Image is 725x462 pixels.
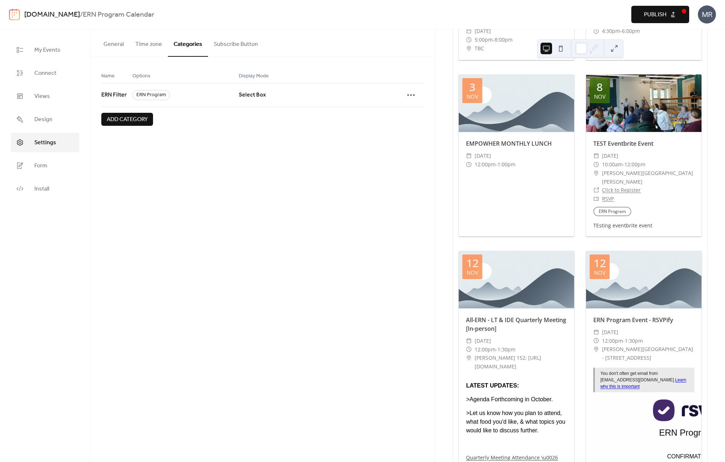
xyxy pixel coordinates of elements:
[593,151,599,160] div: ​
[101,88,127,102] span: ERN Filter
[593,140,653,147] a: TEST Eventbrite Event
[602,187,641,193] a: Click to Register
[466,44,472,53] div: ​
[602,160,623,169] span: 10:00am
[475,35,493,44] span: 5:00pm
[466,382,519,389] b: LATEST UPDATES:
[98,29,130,56] button: General
[466,151,472,160] div: ​
[80,8,83,22] b: /
[602,337,623,345] span: 12:00pm
[623,160,624,169] span: -
[83,8,154,22] b: ERN Program Calendar
[497,160,516,169] span: 1:00pm
[593,27,599,35] div: ​
[593,328,599,337] div: ​
[593,186,599,194] div: ​
[466,258,479,269] div: 12
[34,69,56,78] span: Connect
[132,72,150,81] span: Options
[11,179,79,198] a: Install
[34,138,56,147] span: Settings
[11,110,79,129] a: Design
[602,345,694,362] span: [PERSON_NAME][GEOGRAPHIC_DATA] - [STREET_ADDRESS]
[130,29,168,56] button: Time zone
[602,328,618,337] span: [DATE]
[593,160,599,169] div: ​
[11,133,79,152] a: Settings
[11,40,79,60] a: My Events
[475,27,491,35] span: [DATE]
[466,160,472,169] div: ​
[475,337,491,345] span: [DATE]
[475,44,484,53] span: TBC
[593,169,599,177] div: ​
[602,195,614,202] a: RSVP
[593,194,599,203] div: ​
[466,409,567,435] span: >Let us know how you plan to attend, what food you'd like, & what topics you would like to discus...
[602,27,620,35] span: 4:30pm
[466,27,472,35] div: ​
[466,35,472,44] div: ​
[497,345,516,354] span: 1:30pm
[168,29,208,57] button: Categories
[34,92,50,101] span: Views
[625,337,643,345] span: 1:30pm
[107,115,148,124] span: Add category
[11,63,79,83] a: Connect
[34,185,49,193] span: Install
[467,94,478,99] div: Nov
[101,113,153,126] button: Add category
[208,29,264,56] button: Subscribe Button
[602,169,694,186] span: [PERSON_NAME][GEOGRAPHIC_DATA][PERSON_NAME]
[459,139,574,148] div: EMPOWHER MONTHLY LUNCH
[34,46,60,55] span: My Events
[631,6,689,23] button: Publish
[466,354,472,362] div: ​
[593,345,599,354] div: ​
[496,345,497,354] span: -
[239,72,269,81] span: Display Mode
[466,395,553,404] span: >Agenda Forthcoming in October.
[644,10,666,19] span: Publish
[469,82,475,93] div: 3
[467,270,478,275] div: Nov
[493,35,495,44] span: -
[623,337,625,345] span: -
[34,115,52,124] span: Design
[495,35,513,44] span: 8:00pm
[466,337,472,345] div: ​
[586,222,701,229] div: TEsting eventbrite event
[132,90,170,100] span: ERN Program
[101,72,115,81] span: Name
[496,160,497,169] span: -
[602,151,618,160] span: [DATE]
[239,88,266,102] span: Select Box
[459,316,574,333] div: All-ERN - LT & IDE Quarterly Meeting [In-person]
[620,27,622,35] span: -
[475,151,491,160] span: [DATE]
[594,270,606,275] div: Nov
[624,160,645,169] span: 12:00pm
[11,156,79,175] a: Form
[475,354,567,371] span: [PERSON_NAME] 152; [URL][DOMAIN_NAME]
[466,345,472,354] div: ​
[597,82,603,93] div: 8
[593,337,599,345] div: ​
[594,258,606,269] div: 12
[622,27,640,35] span: 6:00pm
[600,377,686,389] a: Learn why this is important
[586,316,701,324] div: ERN Program Event - RSVPify
[594,94,606,99] div: Nov
[698,5,716,23] div: MR
[24,8,80,22] a: [DOMAIN_NAME]
[600,370,689,390] div: You don't often get email from [EMAIL_ADDRESS][DOMAIN_NAME].
[475,160,496,169] span: 12:00pm
[9,9,20,20] img: logo
[11,86,79,106] a: Views
[34,162,47,170] span: Form
[475,345,496,354] span: 12:00pm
